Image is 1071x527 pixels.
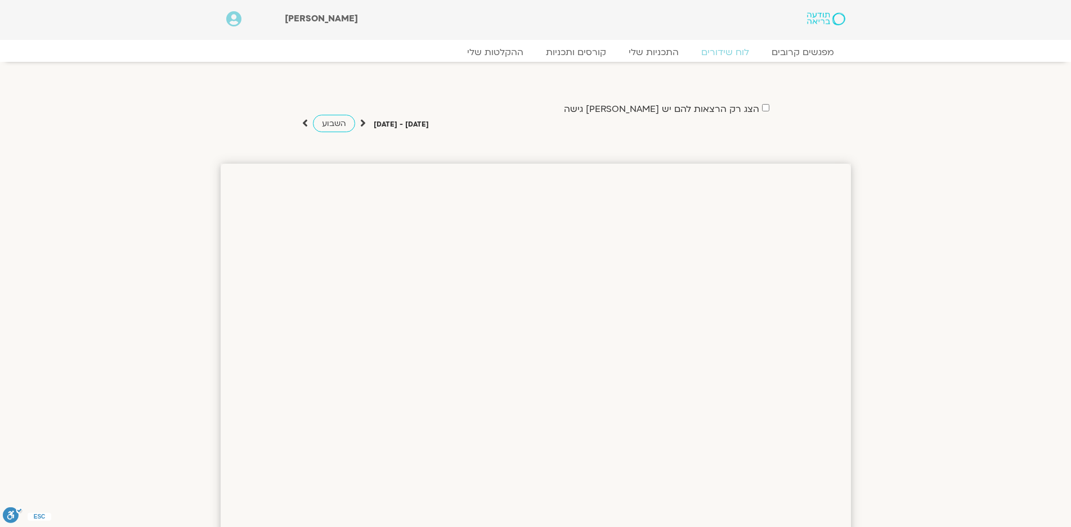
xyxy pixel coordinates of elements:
[456,47,535,58] a: ההקלטות שלי
[374,119,429,130] p: [DATE] - [DATE]
[226,47,845,58] nav: Menu
[760,47,845,58] a: מפגשים קרובים
[535,47,617,58] a: קורסים ותכניות
[617,47,690,58] a: התכניות שלי
[285,12,358,25] span: [PERSON_NAME]
[322,118,346,129] span: השבוע
[690,47,760,58] a: לוח שידורים
[564,104,759,114] label: הצג רק הרצאות להם יש [PERSON_NAME] גישה
[313,115,355,132] a: השבוע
